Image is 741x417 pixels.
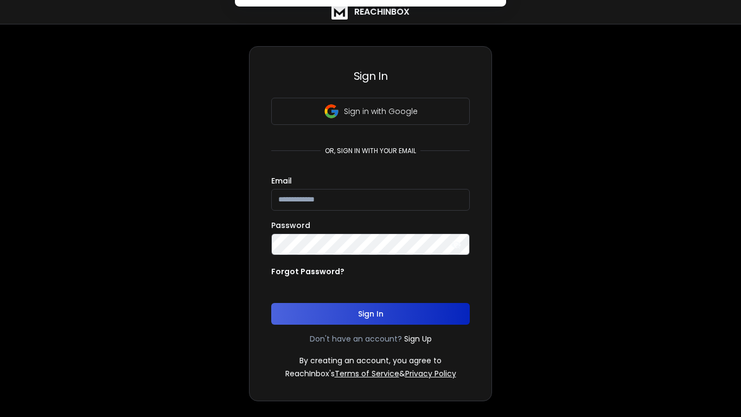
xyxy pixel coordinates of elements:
a: Terms of Service [335,368,399,379]
button: Later [381,56,430,84]
div: Enable notifications to stay on top of your campaigns with real-time updates on replies. [291,13,493,38]
label: Email [271,177,292,185]
p: By creating an account, you agree to [299,355,442,366]
p: ReachInbox's & [285,368,456,379]
a: Privacy Policy [405,368,456,379]
p: Forgot Password? [271,266,344,277]
button: Sign In [271,303,470,325]
p: Don't have an account? [310,333,402,344]
p: or, sign in with your email [321,147,420,155]
button: Enable [436,56,493,84]
p: Sign in with Google [344,106,418,117]
img: notification icon [248,13,291,56]
button: Sign in with Google [271,98,470,125]
label: Password [271,222,310,229]
a: Sign Up [404,333,432,344]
